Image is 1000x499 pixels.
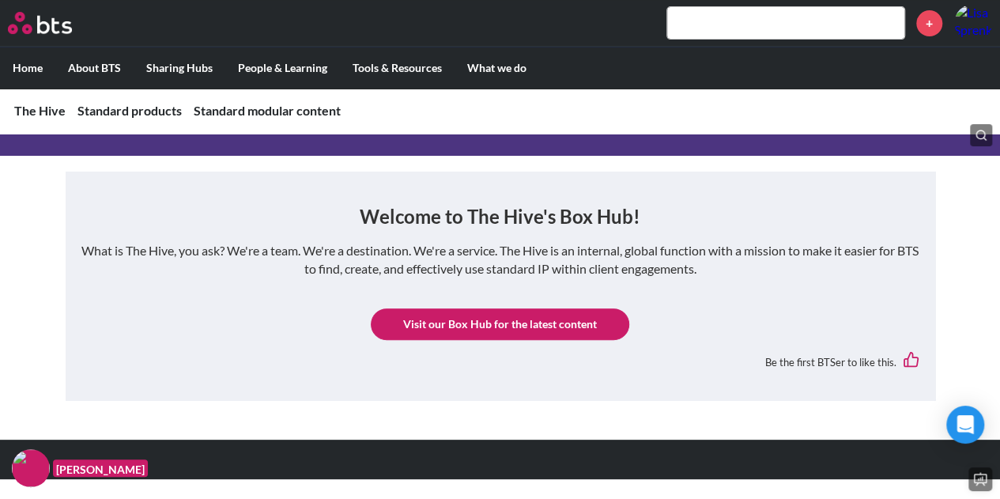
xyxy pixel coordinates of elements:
[371,308,629,340] a: Visit our Box Hub for the latest content
[340,47,455,89] label: Tools & Resources
[134,47,225,89] label: Sharing Hubs
[53,459,148,478] figcaption: [PERSON_NAME]
[8,12,72,34] img: BTS Logo
[916,10,942,36] a: +
[14,103,66,118] a: The Hive
[954,4,992,42] a: Profile
[55,47,134,89] label: About BTS
[8,12,101,34] a: Go home
[946,406,984,444] div: Open Intercom Messenger
[77,103,182,118] a: Standard products
[954,4,992,42] img: Lisa Sprenkle
[455,47,539,89] label: What we do
[12,449,50,487] img: F
[360,205,640,228] strong: Welcome to The Hive's Box Hub!
[225,47,340,89] label: People & Learning
[194,103,341,118] a: Standard modular content
[81,340,919,384] div: Be the first BTSer to like this.
[81,242,919,278] p: What is The Hive, you ask? We're a team. We're a destination. We're a service. The Hive is an int...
